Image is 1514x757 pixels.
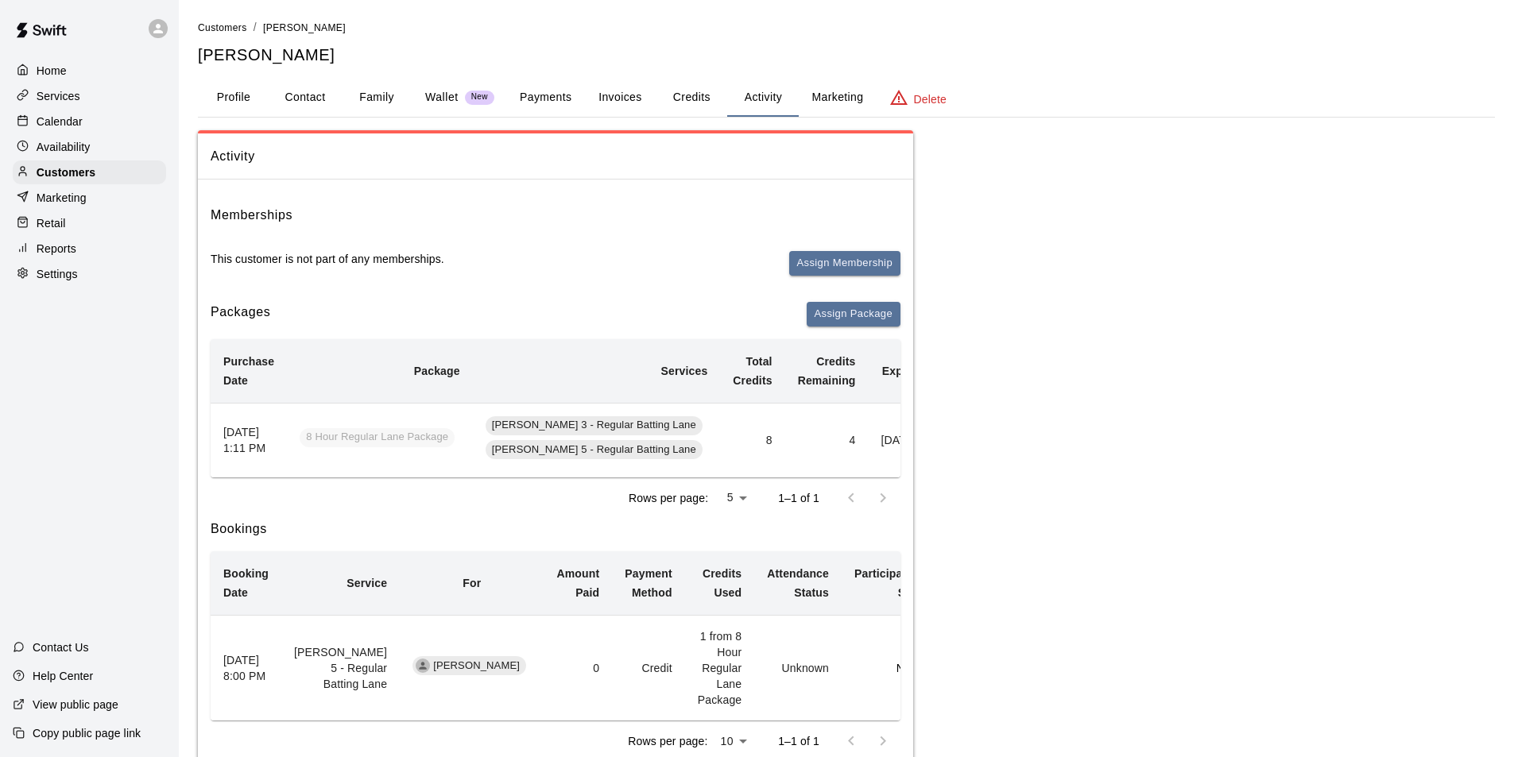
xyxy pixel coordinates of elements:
a: Customers [198,21,247,33]
p: Contact Us [33,639,89,655]
td: [PERSON_NAME] 5 - Regular Batting Lane [281,616,400,721]
a: Reports [13,237,166,261]
p: Retail [37,215,66,231]
h6: Memberships [211,205,292,226]
p: View public page [33,697,118,713]
td: 8 [720,403,784,477]
span: New [465,92,494,102]
p: Availability [37,139,91,155]
b: Service [347,577,387,589]
a: Customers [13,160,166,184]
p: Marketing [37,190,87,206]
b: Services [661,365,708,377]
a: Marketing [13,186,166,210]
nav: breadcrumb [198,19,1495,37]
td: Unknown [754,616,842,721]
button: Profile [198,79,269,117]
a: Home [13,59,166,83]
b: Expiry [882,365,917,377]
span: [PERSON_NAME] [427,659,526,674]
button: Activity [727,79,799,117]
p: Home [37,63,67,79]
b: Total Credits [733,355,772,387]
p: Reports [37,241,76,257]
p: None [854,660,924,676]
table: simple table [211,551,936,720]
td: 4 [785,403,869,477]
table: simple table [211,339,1036,477]
button: Assign Package [807,302,900,326]
b: Purchase Date [223,355,274,387]
p: 1–1 of 1 [778,490,819,506]
b: Attendance Status [767,567,829,599]
td: 1 from 8 Hour Regular Lane Package [685,616,755,721]
button: Family [341,79,412,117]
a: 8 Hour Regular Lane Package [300,433,459,446]
h6: Bookings [211,519,900,539]
a: Settings [13,262,166,286]
p: Rows per page: [629,490,708,506]
b: Package [414,365,460,377]
p: Customers [37,164,95,180]
span: [PERSON_NAME] 5 - Regular Batting Lane [486,442,703,458]
b: Credits Used [703,567,742,599]
b: Payment Method [625,567,672,599]
div: 10 [714,730,753,753]
td: [DATE] [869,403,930,477]
p: Help Center [33,668,93,684]
p: Delete [914,91,947,107]
td: Credit [612,616,684,721]
p: Services [37,88,80,104]
p: Settings [37,266,78,282]
p: Calendar [37,114,83,129]
a: Calendar [13,110,166,133]
div: Manas Rawat [416,659,430,673]
button: Payments [507,79,584,117]
a: Retail [13,211,166,235]
h5: [PERSON_NAME] [198,44,1495,66]
h6: Packages [211,302,270,326]
div: basic tabs example [198,79,1495,117]
td: 0 [544,616,613,721]
li: / [254,19,257,36]
a: Availability [13,135,166,159]
button: Credits [656,79,727,117]
button: Invoices [584,79,656,117]
b: For [463,577,481,589]
span: Activity [211,146,900,167]
th: [DATE] 8:00 PM [211,616,281,721]
span: [PERSON_NAME] [263,22,346,33]
b: Credits Remaining [798,355,856,387]
button: Contact [269,79,341,117]
button: Marketing [799,79,876,117]
div: 5 [714,486,753,509]
p: This customer is not part of any memberships. [211,251,444,267]
p: 1–1 of 1 [778,733,819,749]
b: Amount Paid [557,567,600,599]
span: [PERSON_NAME] 3 - Regular Batting Lane [486,418,703,433]
span: This package no longer exists [300,433,459,446]
b: Booking Date [223,567,269,599]
p: Copy public page link [33,725,141,741]
p: Rows per page: [628,733,707,749]
p: Wallet [425,89,459,106]
span: Customers [198,22,247,33]
button: Assign Membership [789,251,900,276]
a: Services [13,84,166,108]
b: Participating Staff [854,567,924,599]
th: [DATE] 1:11 PM [211,403,287,477]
